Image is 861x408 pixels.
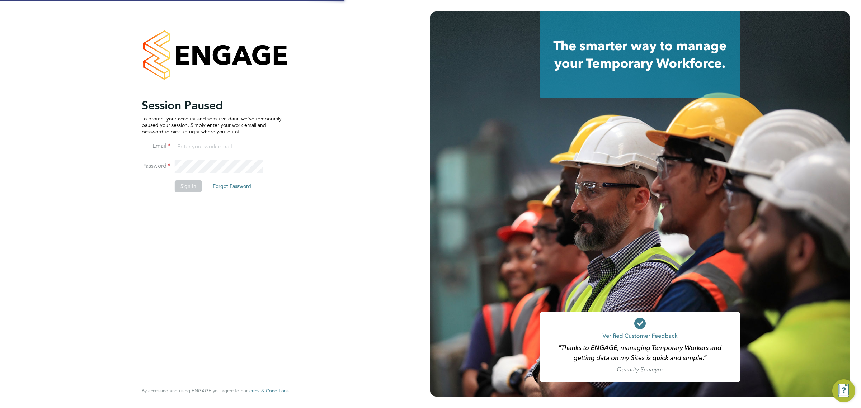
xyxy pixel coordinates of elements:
label: Password [142,162,170,170]
p: To protect your account and sensitive data, we've temporarily paused your session. Simply enter y... [142,115,282,135]
span: By accessing and using ENGAGE you agree to our [142,388,289,394]
h2: Session Paused [142,98,282,113]
button: Forgot Password [207,180,257,192]
a: Terms & Conditions [248,388,289,394]
label: Email [142,142,170,150]
input: Enter your work email... [175,141,263,153]
button: Sign In [175,180,202,192]
button: Engage Resource Center [832,379,855,402]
